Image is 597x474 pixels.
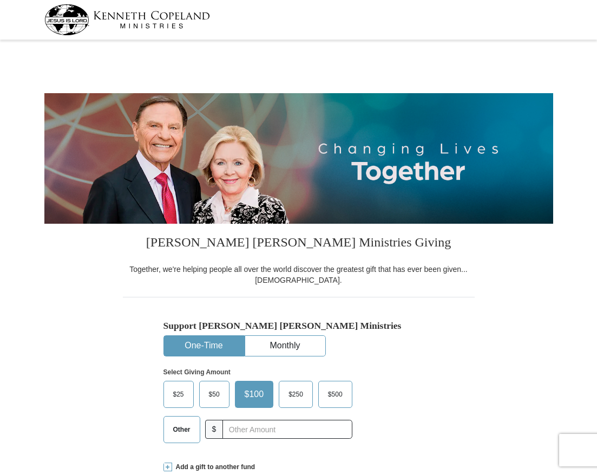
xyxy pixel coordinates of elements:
div: Together, we're helping people all over the world discover the greatest gift that has ever been g... [123,264,475,285]
img: kcm-header-logo.svg [44,4,210,35]
span: $500 [323,386,348,402]
strong: Select Giving Amount [163,368,231,376]
span: $ [205,420,224,439]
button: One-Time [164,336,244,356]
span: $250 [283,386,309,402]
button: Monthly [245,336,325,356]
input: Other Amount [222,420,352,439]
h3: [PERSON_NAME] [PERSON_NAME] Ministries Giving [123,224,475,264]
span: $100 [239,386,270,402]
span: $25 [168,386,189,402]
span: Other [168,421,196,438]
span: $50 [204,386,225,402]
h5: Support [PERSON_NAME] [PERSON_NAME] Ministries [163,320,434,332]
span: Add a gift to another fund [172,463,255,472]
